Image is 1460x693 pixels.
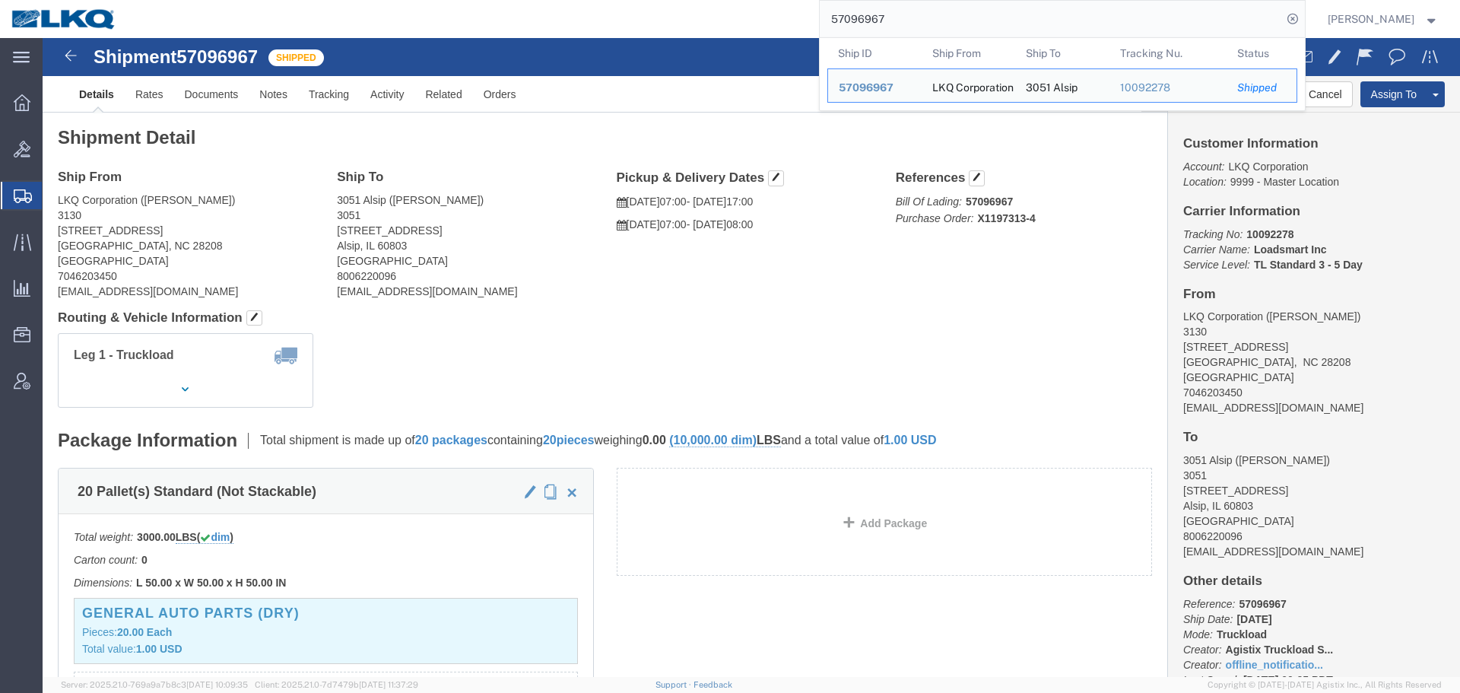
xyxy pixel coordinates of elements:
[1119,80,1216,96] div: 10092278
[255,680,418,689] span: Client: 2025.21.0-7d7479b
[693,680,732,689] a: Feedback
[1015,38,1109,68] th: Ship To
[1227,38,1297,68] th: Status
[827,38,1305,110] table: Search Results
[932,69,1005,102] div: LKQ Corporation
[1327,10,1439,28] button: [PERSON_NAME]
[827,38,922,68] th: Ship ID
[11,8,117,30] img: logo
[1328,11,1414,27] span: Rajasheker Reddy
[839,81,893,94] span: 57096967
[1109,38,1227,68] th: Tracking Nu.
[1026,69,1078,102] div: 3051 Alsip
[1208,679,1442,691] span: Copyright © [DATE]-[DATE] Agistix Inc., All Rights Reserved
[921,38,1015,68] th: Ship From
[61,680,248,689] span: Server: 2025.21.0-769a9a7b8c3
[186,680,248,689] span: [DATE] 10:09:35
[43,38,1460,677] iframe: FS Legacy Container
[359,680,418,689] span: [DATE] 11:37:29
[655,680,693,689] a: Support
[820,1,1282,37] input: Search for shipment number, reference number
[839,80,911,96] div: 57096967
[1237,80,1286,96] div: Shipped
